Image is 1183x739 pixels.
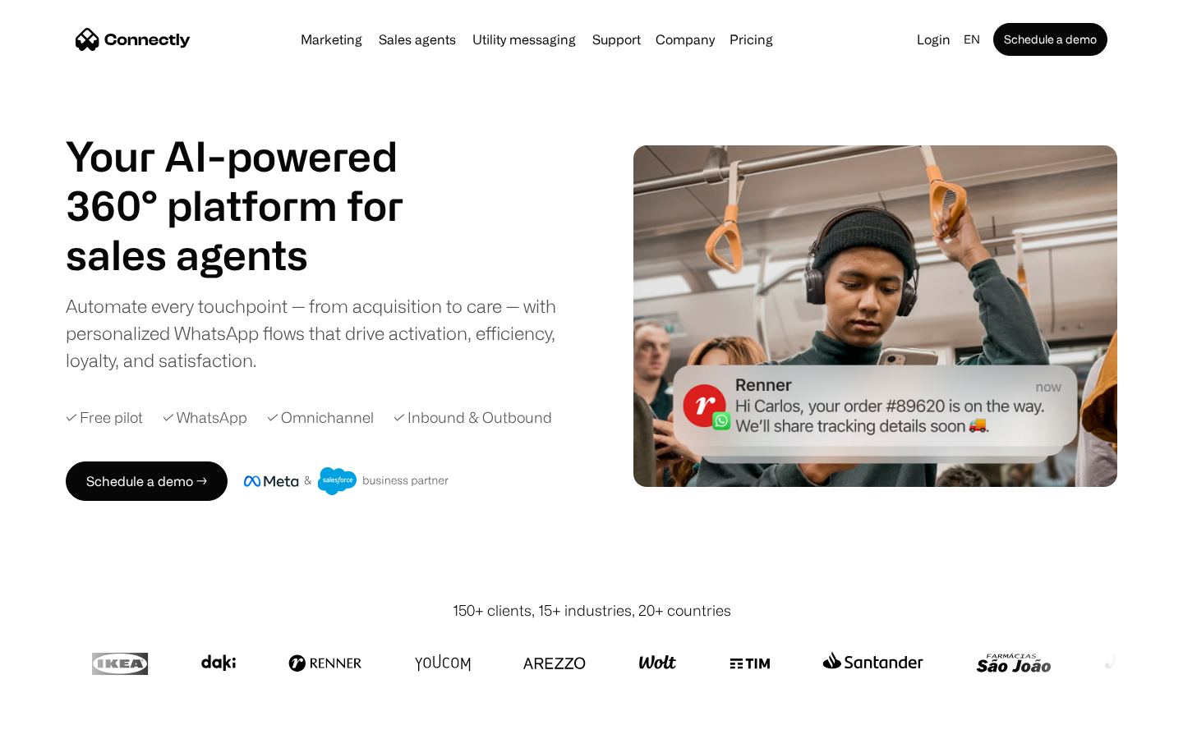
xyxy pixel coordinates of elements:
[586,33,647,46] a: Support
[244,467,449,495] img: Meta and Salesforce business partner badge.
[910,28,957,51] a: Login
[66,230,444,279] h1: sales agents
[993,23,1107,56] a: Schedule a demo
[66,406,143,429] div: ✓ Free pilot
[964,28,980,51] div: en
[33,710,99,733] ul: Language list
[656,28,715,51] div: Company
[66,292,583,374] div: Automate every touchpoint — from acquisition to care — with personalized WhatsApp flows that driv...
[66,131,444,230] h1: Your AI-powered 360° platform for
[394,406,552,429] div: ✓ Inbound & Outbound
[453,599,731,622] div: 150+ clients, 15+ industries, 20+ countries
[267,406,374,429] div: ✓ Omnichannel
[16,709,99,733] aside: Language selected: English
[372,33,463,46] a: Sales agents
[163,406,247,429] div: ✓ WhatsApp
[723,33,780,46] a: Pricing
[466,33,582,46] a: Utility messaging
[294,33,369,46] a: Marketing
[66,461,228,501] a: Schedule a demo →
